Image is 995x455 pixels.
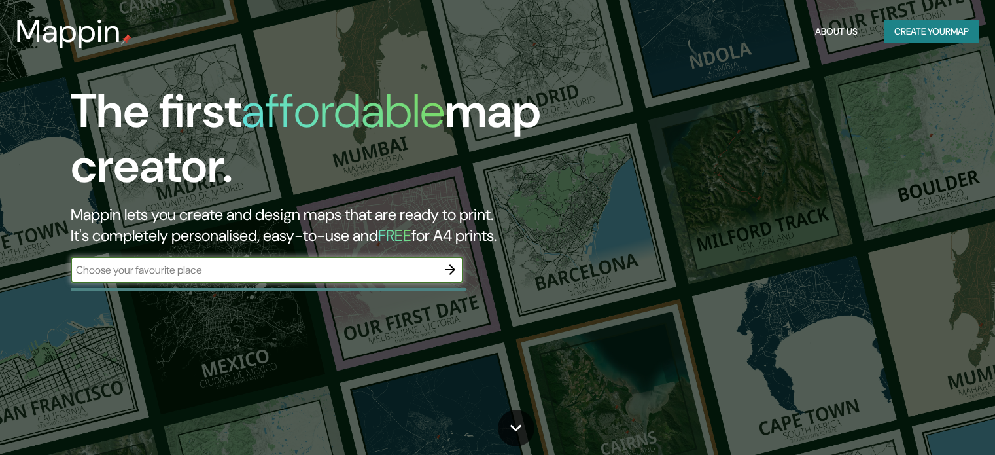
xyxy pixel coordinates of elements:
h5: FREE [378,225,411,246]
h1: affordable [241,81,445,141]
button: Create yourmap [884,20,979,44]
h3: Mappin [16,13,121,50]
h1: The first map creator. [71,84,568,204]
input: Choose your favourite place [71,263,437,278]
h2: Mappin lets you create and design maps that are ready to print. It's completely personalised, eas... [71,204,568,246]
img: mappin-pin [121,34,131,45]
iframe: Help widget launcher [879,404,981,441]
button: About Us [810,20,863,44]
